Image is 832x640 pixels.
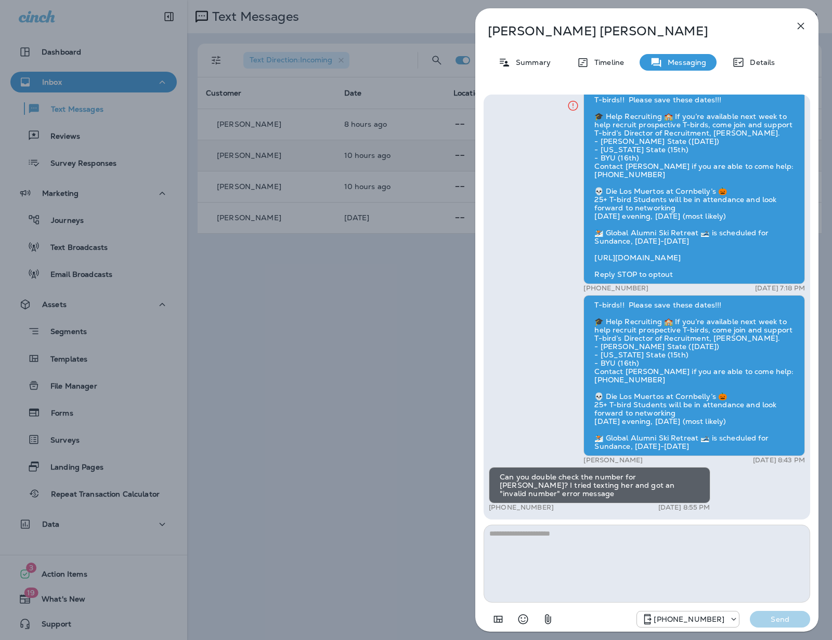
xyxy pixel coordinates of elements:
[511,58,551,66] p: Summary
[488,609,509,630] button: Add in a premade template
[583,295,805,456] div: T-birds!! Please save these dates!!! 🎓 Help Recruiting 🏫 If you’re available next week to help re...
[489,467,710,503] div: Can you double check the number for [PERSON_NAME]? I tried texting her and got an "invalid number...
[654,615,724,623] p: [PHONE_NUMBER]
[755,284,805,292] p: [DATE] 7:18 PM
[488,24,772,38] p: [PERSON_NAME] [PERSON_NAME]
[589,58,624,66] p: Timeline
[513,609,534,630] button: Select an emoji
[583,90,805,284] div: T-birds!! Please save these dates!!! 🎓 Help Recruiting 🏫 If you’re available next week to help re...
[745,58,775,66] p: Details
[489,503,554,512] p: [PHONE_NUMBER]
[753,456,805,464] p: [DATE] 8:43 PM
[563,95,583,116] button: Click for more info
[583,284,648,292] p: [PHONE_NUMBER]
[658,503,710,512] p: [DATE] 8:55 PM
[662,58,706,66] p: Messaging
[637,613,739,625] div: +1 (801) 682-4762
[583,456,643,464] p: [PERSON_NAME]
